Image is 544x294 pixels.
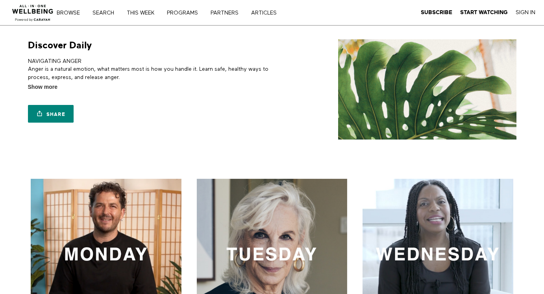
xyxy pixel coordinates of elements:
[54,10,88,16] a: Browse
[421,9,452,16] a: Subscribe
[90,10,122,16] a: Search
[460,9,508,16] a: Start Watching
[28,57,269,81] p: NAVIGATING ANGER Anger is a natural emotion, what matters most is how you handle it. Learn safe, ...
[28,39,92,51] h1: Discover Daily
[248,10,285,16] a: ARTICLES
[28,105,74,123] a: Share
[164,10,206,16] a: PROGRAMS
[421,9,452,15] strong: Subscribe
[28,83,57,91] span: Show more
[62,9,293,17] nav: Primary
[338,39,516,140] img: Discover Daily
[124,10,163,16] a: THIS WEEK
[208,10,247,16] a: PARTNERS
[460,9,508,15] strong: Start Watching
[516,9,535,16] a: Sign In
